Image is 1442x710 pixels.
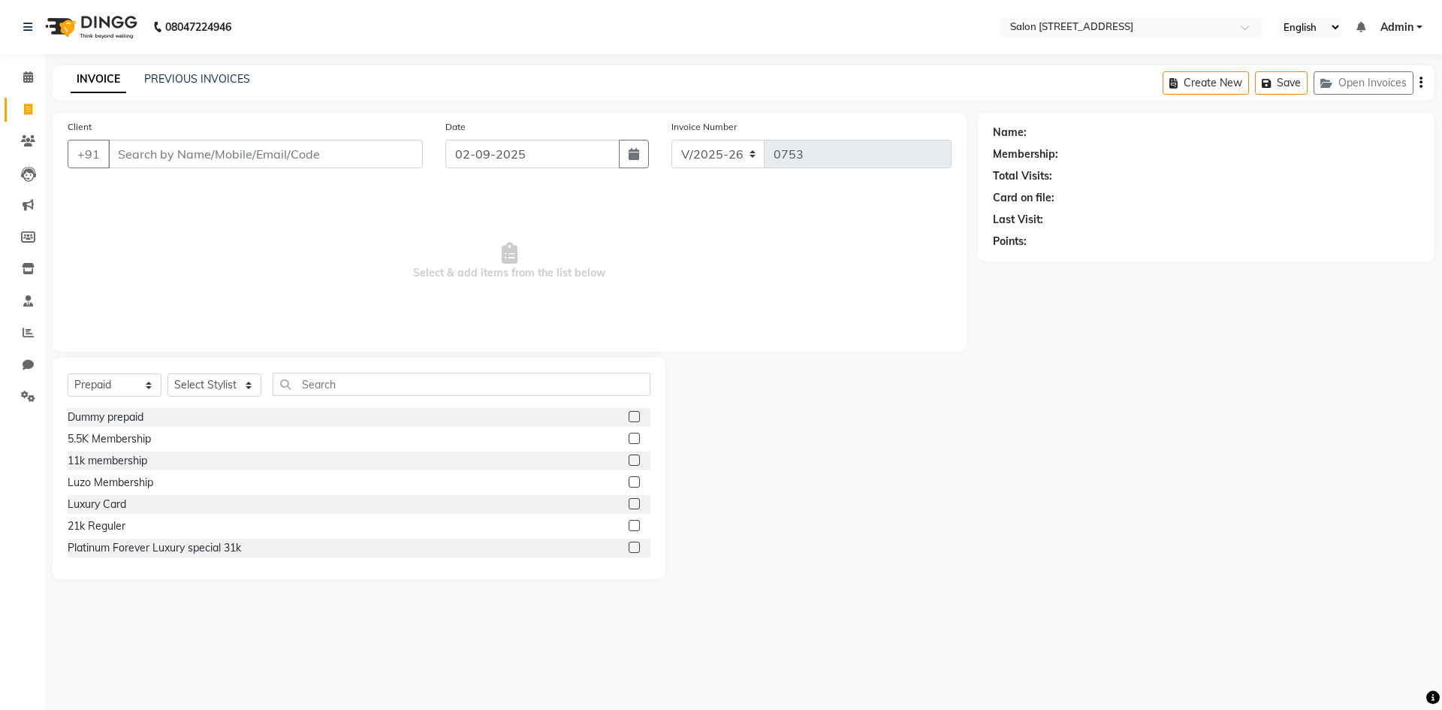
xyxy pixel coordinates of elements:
div: Luzo Membership [68,475,153,491]
button: Open Invoices [1314,71,1413,95]
div: Card on file: [993,190,1054,206]
div: 5.5K Membership [68,431,151,447]
div: 21k Reguler [68,518,125,534]
label: Client [68,120,92,134]
button: Save [1255,71,1308,95]
img: logo [38,6,141,48]
div: 11k membership [68,453,147,469]
a: PREVIOUS INVOICES [144,72,250,86]
button: +91 [68,140,110,168]
input: Search [273,373,650,396]
div: Membership: [993,147,1058,162]
div: Points: [993,234,1027,249]
label: Date [445,120,466,134]
div: Total Visits: [993,168,1052,184]
span: Admin [1380,20,1413,35]
div: Name: [993,125,1027,140]
a: INVOICE [71,66,126,93]
div: Dummy prepaid [68,409,143,425]
input: Search by Name/Mobile/Email/Code [108,140,423,168]
div: Platinum Forever Luxury special 31k [68,540,241,556]
div: Luxury Card [68,497,126,512]
label: Invoice Number [671,120,737,134]
div: Last Visit: [993,212,1043,228]
b: 08047224946 [165,6,231,48]
button: Create New [1163,71,1249,95]
span: Select & add items from the list below [68,186,952,337]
